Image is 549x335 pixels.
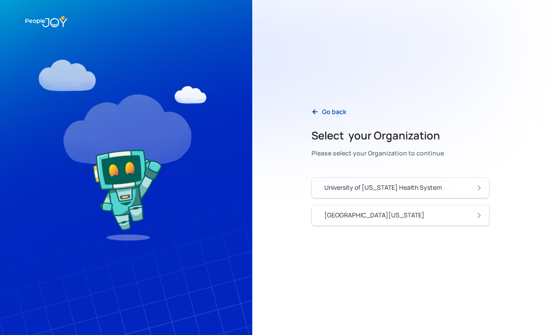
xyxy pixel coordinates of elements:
[324,183,442,192] div: University of [US_STATE] Health System
[324,211,424,220] div: [GEOGRAPHIC_DATA][US_STATE]
[311,177,489,198] a: University of [US_STATE] Health System
[311,128,444,143] h2: Select your Organization
[322,107,346,116] div: Go back
[311,205,489,226] a: [GEOGRAPHIC_DATA][US_STATE]
[311,147,444,159] div: Please select your Organization to continue
[304,103,353,121] a: Go back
